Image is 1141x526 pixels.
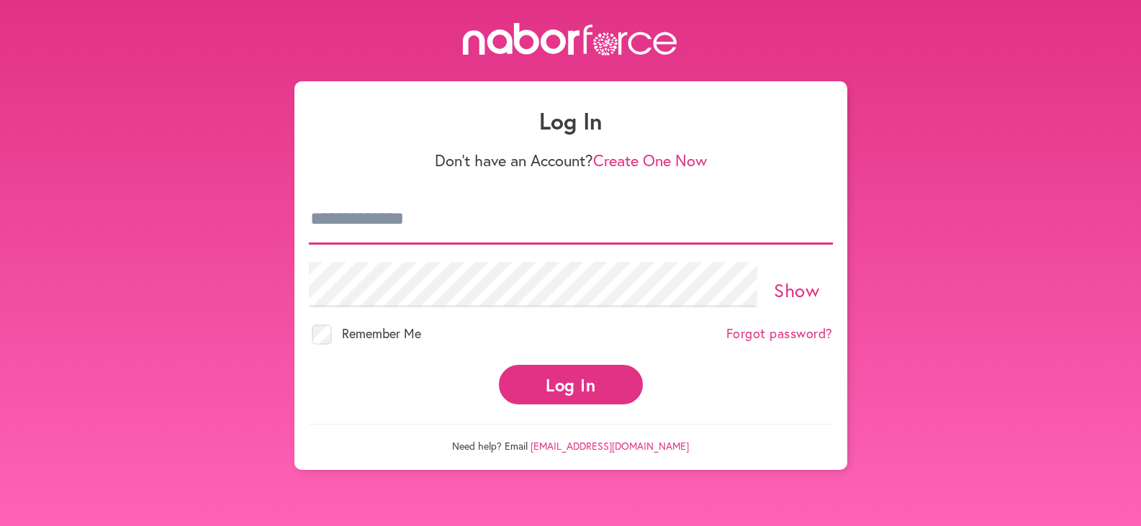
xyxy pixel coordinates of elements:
button: Log In [499,365,643,404]
a: Show [774,278,819,302]
a: Forgot password? [726,326,833,342]
p: Need help? Email [309,424,833,453]
a: Create One Now [593,150,707,171]
h1: Log In [309,107,833,135]
a: [EMAIL_ADDRESS][DOMAIN_NAME] [531,439,689,453]
p: Don't have an Account? [309,151,833,170]
span: Remember Me [342,325,421,342]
